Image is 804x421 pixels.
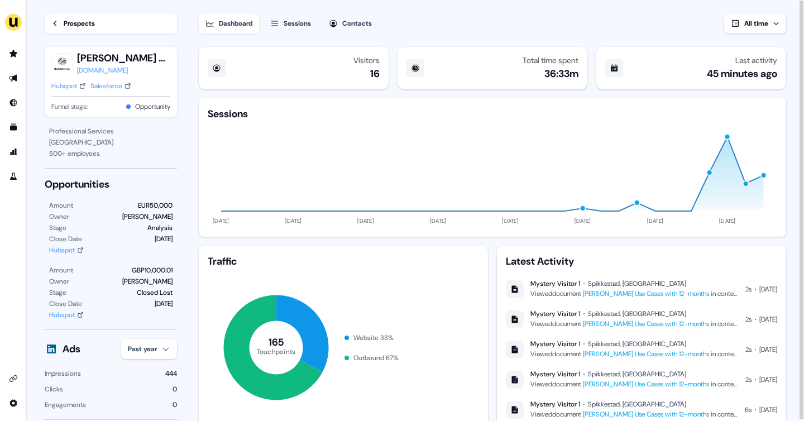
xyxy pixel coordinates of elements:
[155,233,173,245] div: [DATE]
[121,339,177,359] button: Past year
[759,404,777,415] div: [DATE]
[49,148,173,159] div: 500 + employees
[707,67,777,80] div: 45 minutes ago
[575,217,591,224] tspan: [DATE]
[147,222,173,233] div: Analysis
[588,370,686,379] div: Spikkestad, [GEOGRAPHIC_DATA]
[51,101,88,112] span: Funnel stage:
[588,279,686,288] div: Spikkestad, [GEOGRAPHIC_DATA]
[45,399,86,410] div: Engagements
[588,400,686,409] div: Spikkestad, [GEOGRAPHIC_DATA]
[353,332,394,343] div: Website 33 %
[199,13,259,34] button: Dashboard
[583,289,709,298] a: [PERSON_NAME] Use Cases with 12-months
[759,344,777,355] div: [DATE]
[49,126,173,137] div: Professional Services
[49,276,69,287] div: Owner
[90,80,122,92] div: Salesforce
[219,18,252,29] div: Dashboard
[430,217,447,224] tspan: [DATE]
[51,80,86,92] a: Hubspot
[49,245,75,256] div: Hubspot
[530,370,580,379] div: Mystery Visitor 1
[358,217,375,224] tspan: [DATE]
[745,314,752,325] div: 2s
[588,309,686,318] div: Spikkestad, [GEOGRAPHIC_DATA]
[588,339,686,348] div: Spikkestad, [GEOGRAPHIC_DATA]
[353,352,399,363] div: Outbound 67 %
[322,13,379,34] button: Contacts
[77,65,170,76] a: [DOMAIN_NAME]
[759,284,777,295] div: [DATE]
[506,255,777,268] div: Latest Activity
[583,350,709,358] a: [PERSON_NAME] Use Cases with 12-months
[49,245,84,256] a: Hubspot
[719,217,736,224] tspan: [DATE]
[173,384,177,395] div: 0
[583,380,709,389] a: [PERSON_NAME] Use Cases with 12-months
[4,168,22,185] a: Go to experiments
[530,279,580,288] div: Mystery Visitor 1
[208,255,479,268] div: Traffic
[4,118,22,136] a: Go to templates
[77,51,170,65] button: [PERSON_NAME] Energy
[173,399,177,410] div: 0
[4,143,22,161] a: Go to attribution
[264,13,318,34] button: Sessions
[530,348,739,360] div: Viewed document in content hub
[4,69,22,87] a: Go to outbound experience
[759,374,777,385] div: [DATE]
[155,298,173,309] div: [DATE]
[530,339,580,348] div: Mystery Visitor 1
[745,374,752,385] div: 2s
[530,318,739,329] div: Viewed document in content hub
[530,400,580,409] div: Mystery Visitor 1
[49,137,173,148] div: [GEOGRAPHIC_DATA]
[647,217,664,224] tspan: [DATE]
[45,384,63,395] div: Clicks
[45,13,177,34] a: Prospects
[530,379,739,390] div: Viewed document in content hub
[135,101,170,112] button: Opportunity
[90,80,131,92] a: Salesforce
[49,222,66,233] div: Stage
[745,404,752,415] div: 6s
[285,217,302,224] tspan: [DATE]
[745,284,752,295] div: 2s
[744,19,768,28] span: All time
[735,56,777,65] div: Last activity
[49,200,73,211] div: Amount
[544,67,578,80] div: 36:33m
[284,18,311,29] div: Sessions
[49,265,73,276] div: Amount
[583,319,709,328] a: [PERSON_NAME] Use Cases with 12-months
[49,309,84,320] a: Hubspot
[165,368,177,379] div: 444
[45,368,81,379] div: Impressions
[49,309,75,320] div: Hubspot
[63,342,80,356] div: Ads
[530,309,580,318] div: Mystery Visitor 1
[353,56,380,65] div: Visitors
[122,276,173,287] div: [PERSON_NAME]
[759,314,777,325] div: [DATE]
[724,13,786,34] button: All time
[4,45,22,63] a: Go to prospects
[49,287,66,298] div: Stage
[208,107,248,121] div: Sessions
[342,18,372,29] div: Contacts
[137,287,173,298] div: Closed Lost
[4,94,22,112] a: Go to Inbound
[64,18,95,29] div: Prospects
[502,217,519,224] tspan: [DATE]
[370,67,380,80] div: 16
[51,80,77,92] div: Hubspot
[745,344,752,355] div: 2s
[132,265,173,276] div: GBP10,000.01
[530,288,739,299] div: Viewed document in content hub
[530,409,738,420] div: Viewed document in content hub
[213,217,230,224] tspan: [DATE]
[49,298,82,309] div: Close Date
[583,410,709,419] a: [PERSON_NAME] Use Cases with 12-months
